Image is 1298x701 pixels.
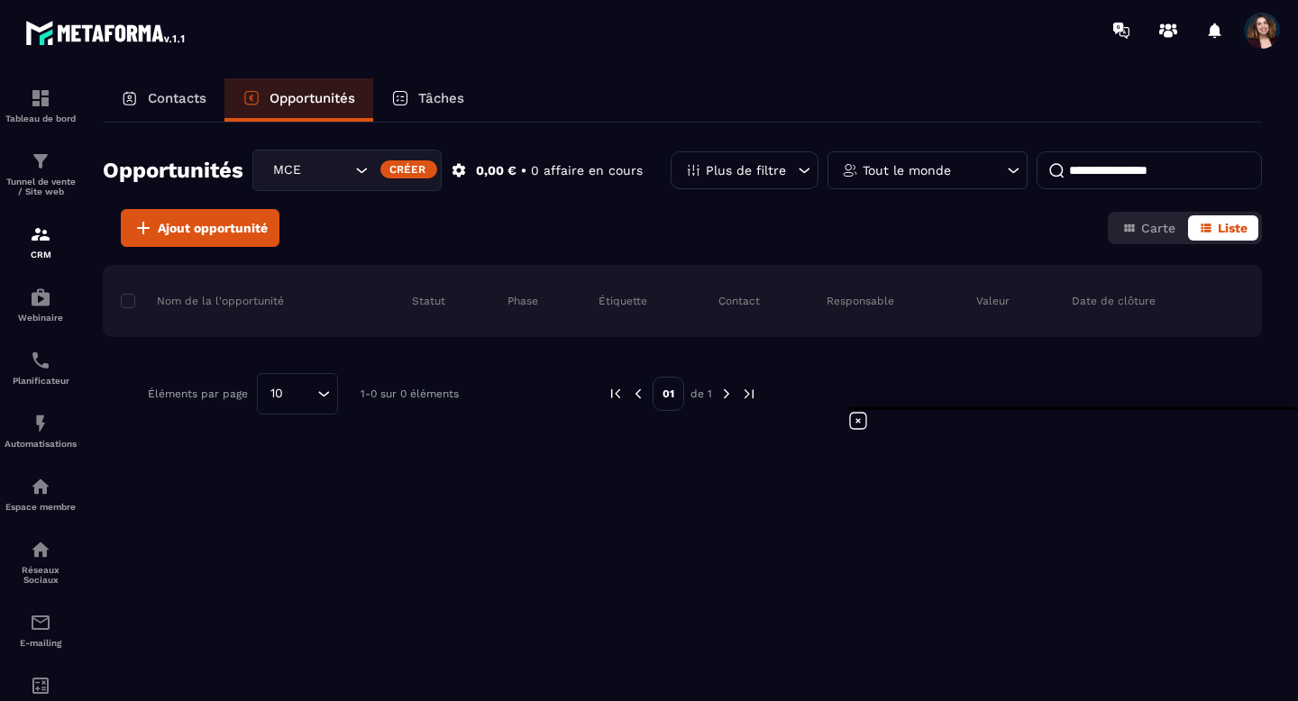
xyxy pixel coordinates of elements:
[418,90,464,106] p: Tâches
[5,439,77,449] p: Automatisations
[5,210,77,273] a: formationformationCRM
[718,294,760,308] p: Contact
[30,675,51,696] img: accountant
[5,177,77,196] p: Tunnel de vente / Site web
[5,74,77,137] a: formationformationTableau de bord
[608,386,624,402] img: prev
[5,137,77,210] a: formationformationTunnel de vente / Site web
[30,223,51,245] img: formation
[30,413,51,434] img: automations
[373,78,482,122] a: Tâches
[103,152,243,188] h2: Opportunités
[270,90,355,106] p: Opportunités
[521,162,526,179] p: •
[30,87,51,109] img: formation
[599,294,647,308] p: Étiquette
[690,387,712,401] p: de 1
[121,294,284,308] p: Nom de la l'opportunité
[630,386,646,402] img: prev
[5,525,77,598] a: social-networksocial-networkRéseaux Sociaux
[30,476,51,497] img: automations
[25,16,187,49] img: logo
[5,502,77,512] p: Espace membre
[718,386,735,402] img: next
[653,377,684,411] p: 01
[5,598,77,661] a: emailemailE-mailing
[148,387,248,400] p: Éléments par page
[827,294,894,308] p: Responsable
[507,294,538,308] p: Phase
[5,273,77,336] a: automationsautomationsWebinaire
[30,150,51,172] img: formation
[1141,221,1175,235] span: Carte
[30,350,51,371] img: scheduler
[103,78,224,122] a: Contacts
[741,386,757,402] img: next
[476,162,516,179] p: 0,00 €
[1072,294,1156,308] p: Date de clôture
[121,209,279,247] button: Ajout opportunité
[5,250,77,259] p: CRM
[531,162,643,179] p: 0 affaire en cours
[224,78,373,122] a: Opportunités
[706,164,786,177] p: Plus de filtre
[1111,215,1186,241] button: Carte
[5,565,77,585] p: Réseaux Sociaux
[5,462,77,525] a: automationsautomationsEspace membre
[257,373,338,414] div: Search for option
[30,612,51,633] img: email
[1188,215,1258,241] button: Liste
[863,164,951,177] p: Tout le monde
[5,399,77,462] a: automationsautomationsAutomatisations
[289,384,313,404] input: Search for option
[252,150,442,191] div: Search for option
[1218,221,1248,235] span: Liste
[148,90,206,106] p: Contacts
[269,160,332,180] span: MCE
[5,638,77,648] p: E-mailing
[380,160,437,178] div: Créer
[5,114,77,123] p: Tableau de bord
[412,294,445,308] p: Statut
[361,387,459,400] p: 1-0 sur 0 éléments
[976,294,1010,308] p: Valeur
[5,376,77,386] p: Planificateur
[332,160,351,180] input: Search for option
[5,336,77,399] a: schedulerschedulerPlanificateur
[158,219,268,237] span: Ajout opportunité
[264,384,289,404] span: 10
[5,313,77,323] p: Webinaire
[30,287,51,308] img: automations
[30,539,51,560] img: social-network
